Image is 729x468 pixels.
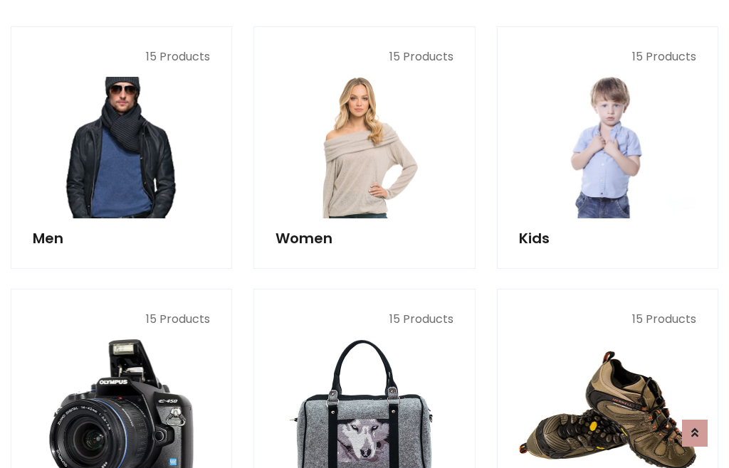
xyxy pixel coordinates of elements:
[276,48,453,65] p: 15 Products
[33,230,210,247] h5: Men
[519,311,696,328] p: 15 Products
[519,48,696,65] p: 15 Products
[33,48,210,65] p: 15 Products
[519,230,696,247] h5: Kids
[276,230,453,247] h5: Women
[276,311,453,328] p: 15 Products
[33,311,210,328] p: 15 Products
